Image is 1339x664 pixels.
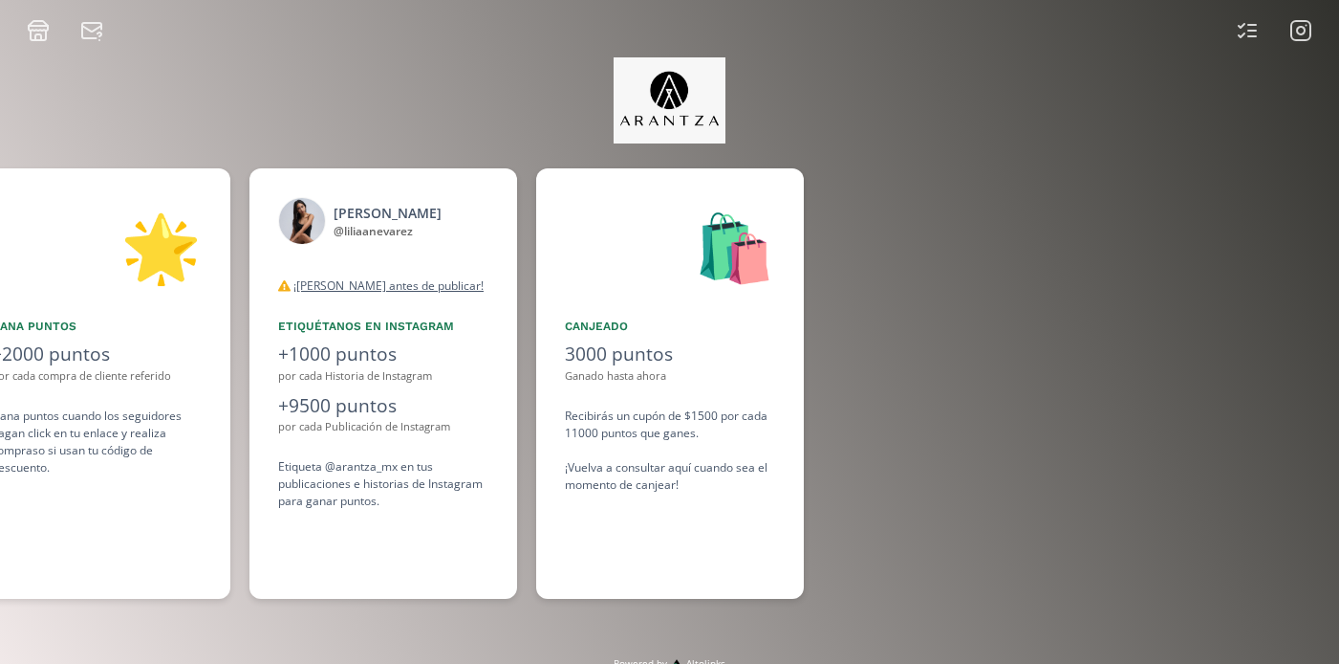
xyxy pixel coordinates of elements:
[278,368,488,385] div: por cada Historia de Instagram
[565,341,775,368] div: 3000 puntos
[278,419,488,435] div: por cada Publicación de Instagram
[278,197,326,245] img: 472866662_2015896602243155_15014156077129679_n.jpg
[334,203,442,223] div: [PERSON_NAME]
[278,341,488,368] div: +1000 puntos
[565,197,775,295] div: 🛍️
[334,223,442,240] div: @ liliaanevarez
[614,57,725,144] img: jpq5Bx5xx2a5
[278,458,488,510] div: Etiqueta @arantza_mx en tus publicaciones e historias de Instagram para ganar puntos.
[565,408,775,494] div: Recibirás un cupón de $1500 por cada 11000 puntos que ganes. ¡Vuelva a consultar aquí cuando sea ...
[278,318,488,335] div: Etiquétanos en Instagram
[565,368,775,385] div: Ganado hasta ahora
[565,318,775,335] div: Canjeado
[293,277,484,294] u: ¡[PERSON_NAME] antes de publicar!
[278,392,488,420] div: +9500 puntos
